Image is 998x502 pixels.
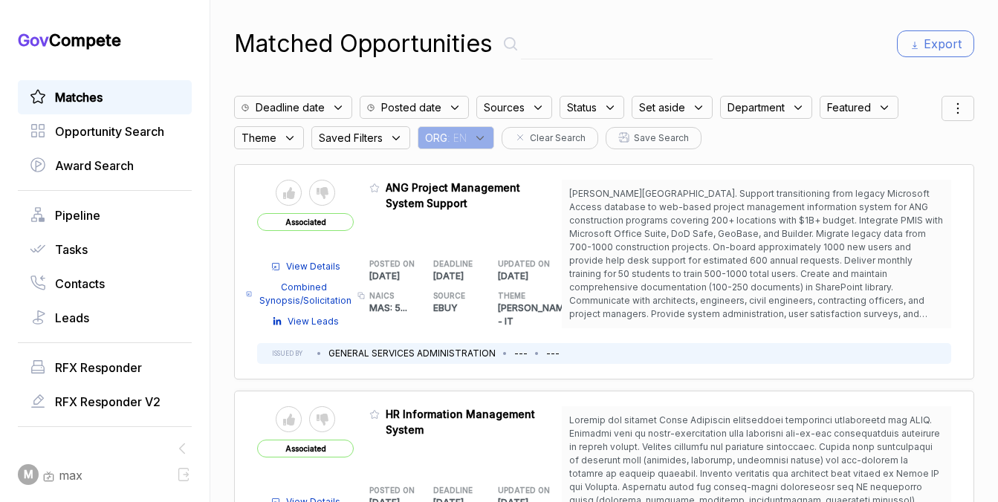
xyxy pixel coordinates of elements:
button: Clear Search [502,127,598,149]
p: [DATE] [433,270,498,283]
h5: THEME [498,290,539,301]
span: Pipeline [55,206,100,224]
span: max [59,466,82,484]
span: [PERSON_NAME][GEOGRAPHIC_DATA]. Support transitioning from legacy Microsoft Access database to we... [569,188,943,359]
span: : EN [447,130,467,146]
li: --- [546,347,560,360]
span: Theme [242,130,276,146]
a: Matches [30,88,180,106]
span: ORG [425,130,447,146]
a: RFX Responder V2 [30,393,180,411]
h5: POSTED ON [369,258,410,270]
h5: UPDATED ON [498,258,539,270]
h5: NAICS [369,290,410,301]
span: Leads [55,309,89,327]
span: MAS: 5 ... [369,302,407,313]
a: Pipeline [30,206,180,224]
span: ANG Project Management System Support [386,181,520,209]
span: Deadline date [256,100,325,115]
span: Opportunity Search [55,123,164,140]
span: Contacts [55,275,105,293]
a: Award Search [30,157,180,175]
span: Clear Search [530,131,586,145]
button: Export [897,30,974,57]
span: RFX Responder [55,359,142,376]
h5: DEADLINE [433,485,474,496]
span: Award Search [55,157,134,175]
li: GENERAL SERVICES ADMINISTRATION [328,347,496,360]
button: Save Search [606,127,701,149]
span: View Details [286,260,340,273]
a: RFX Responder [30,359,180,376]
h5: SOURCE [433,290,474,301]
span: RFX Responder V2 [55,393,161,411]
span: M [24,467,33,483]
span: Associated [257,213,354,231]
span: Featured [827,100,871,115]
span: Sources [484,100,525,115]
a: Tasks [30,241,180,258]
span: Department [728,100,785,115]
p: EBUY [433,301,498,315]
h5: UPDATED ON [498,485,539,496]
span: Set aside [639,100,685,115]
span: HR Information Management System [386,408,535,436]
p: [DATE] [498,270,563,283]
a: Combined Synopsis/Solicitation [246,281,353,307]
span: Gov [18,30,49,50]
p: [PERSON_NAME] - IT [498,301,563,328]
p: [DATE] [369,270,434,283]
a: Contacts [30,275,180,293]
h5: DEADLINE [433,258,474,270]
h5: ISSUED BY [272,349,302,358]
h1: Compete [18,30,192,50]
span: View Leads [288,315,339,328]
a: Opportunity Search [30,123,180,140]
span: Save Search [634,131,689,145]
li: --- [514,347,528,360]
h1: Matched Opportunities [234,26,493,62]
span: Saved Filters [319,130,383,146]
span: Combined Synopsis/Solicitation [258,281,353,307]
span: Matches [55,88,103,106]
span: Status [567,100,597,115]
h5: POSTED ON [369,485,410,496]
a: Leads [30,309,180,327]
span: Tasks [55,241,88,258]
span: Associated [257,440,354,457]
span: Posted date [381,100,441,115]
